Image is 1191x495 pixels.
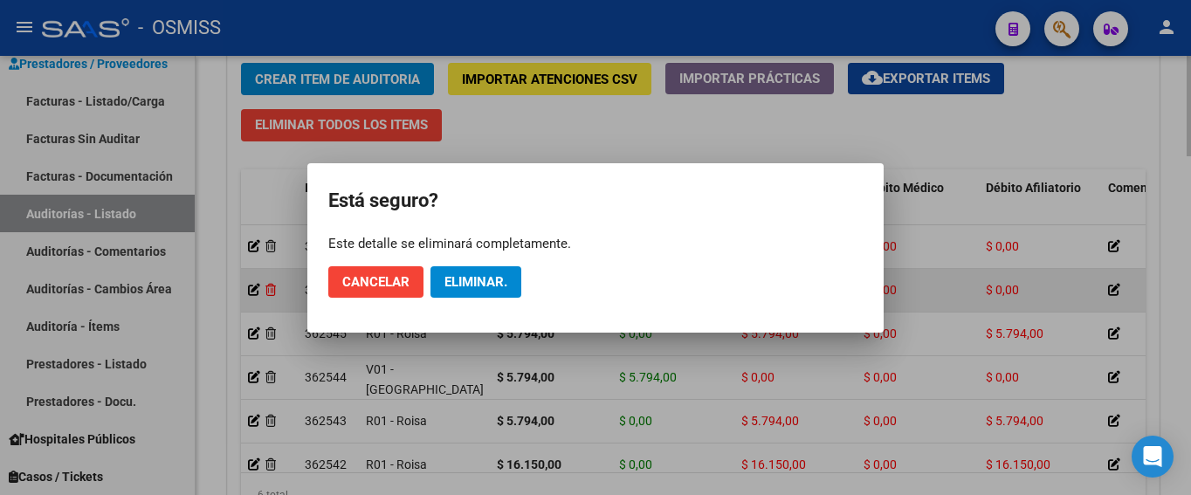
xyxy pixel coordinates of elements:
span: Cancelar [342,274,410,290]
div: Open Intercom Messenger [1132,436,1174,478]
button: Eliminar. [430,266,521,298]
span: Eliminar. [444,274,507,290]
h2: Está seguro? [328,184,863,217]
div: Este detalle se eliminará completamente. [328,235,863,252]
button: Cancelar [328,266,423,298]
